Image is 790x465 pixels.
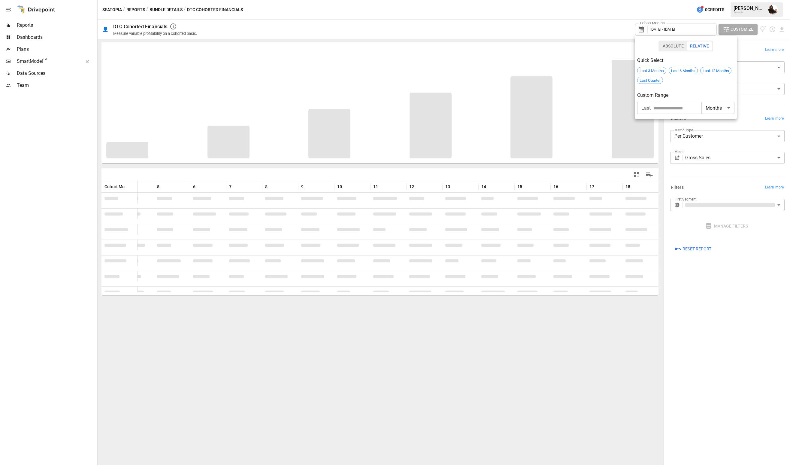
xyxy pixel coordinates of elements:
span: Last Quarter [637,78,663,83]
h6: Custom Range [637,91,734,99]
div: Months [701,102,734,114]
div: Last Quarter [637,77,663,84]
button: Relative [687,41,712,50]
button: Absolute [659,41,687,50]
h6: Quick Select [637,56,734,65]
div: Last 3 Months [637,67,666,74]
span: Last [641,105,651,112]
div: Last 6 Months [669,67,698,74]
span: Last 6 Months [669,69,698,73]
span: Last 3 Months [637,69,666,73]
div: Last 12 Months [700,67,731,74]
span: Last 12 Months [701,69,731,73]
